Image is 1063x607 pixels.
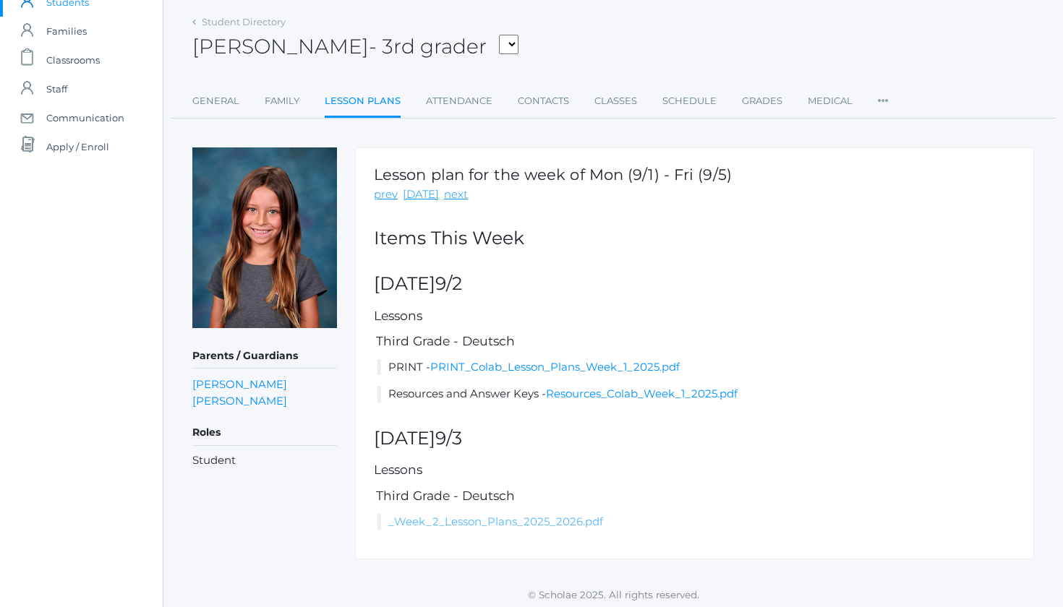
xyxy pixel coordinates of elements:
h2: [PERSON_NAME] [192,35,518,58]
a: Resources_Colab_Week_1_2025.pdf [546,387,738,400]
a: _Week_2_Lesson_Plans_2025_2026.pdf [388,515,603,528]
a: [DATE] [403,186,439,203]
h2: Items This Week [374,228,1015,249]
h2: [DATE] [374,274,1015,294]
span: 9/2 [435,272,462,294]
h2: [DATE] [374,429,1015,449]
a: [PERSON_NAME] [192,376,287,392]
a: Grades [742,87,782,116]
span: Apply / Enroll [46,132,109,161]
h1: Lesson plan for the week of Mon (9/1) - Fri (9/5) [374,166,732,183]
h5: Roles [192,421,337,445]
span: Staff [46,74,67,103]
h5: Lessons [374,309,1015,323]
h5: Third Grade - Deutsch [374,489,1015,503]
a: next [444,186,468,203]
li: Resources and Answer Keys - [377,386,1015,402]
span: - 3rd grader [369,34,487,59]
a: Student Directory [202,16,286,27]
a: PRINT_Colab_Lesson_Plans_Week_1_2025.pdf [430,360,680,374]
li: PRINT - [377,359,1015,376]
a: Attendance [426,87,492,116]
a: [PERSON_NAME] [192,392,287,409]
h5: Third Grade - Deutsch [374,335,1015,348]
a: Schedule [662,87,717,116]
img: Evangeline Ewing [192,147,337,328]
h5: Lessons [374,463,1015,477]
a: Contacts [518,87,569,116]
h5: Parents / Guardians [192,344,337,369]
span: Families [46,17,87,46]
a: Family [265,87,299,116]
span: 9/3 [435,427,462,449]
span: Communication [46,103,124,132]
a: Medical [808,87,853,116]
a: Lesson Plans [325,87,401,118]
a: General [192,87,239,116]
li: Student [192,452,337,469]
span: Classrooms [46,46,100,74]
a: Classes [594,87,637,116]
p: © Scholae 2025. All rights reserved. [163,587,1063,602]
a: prev [374,186,398,203]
